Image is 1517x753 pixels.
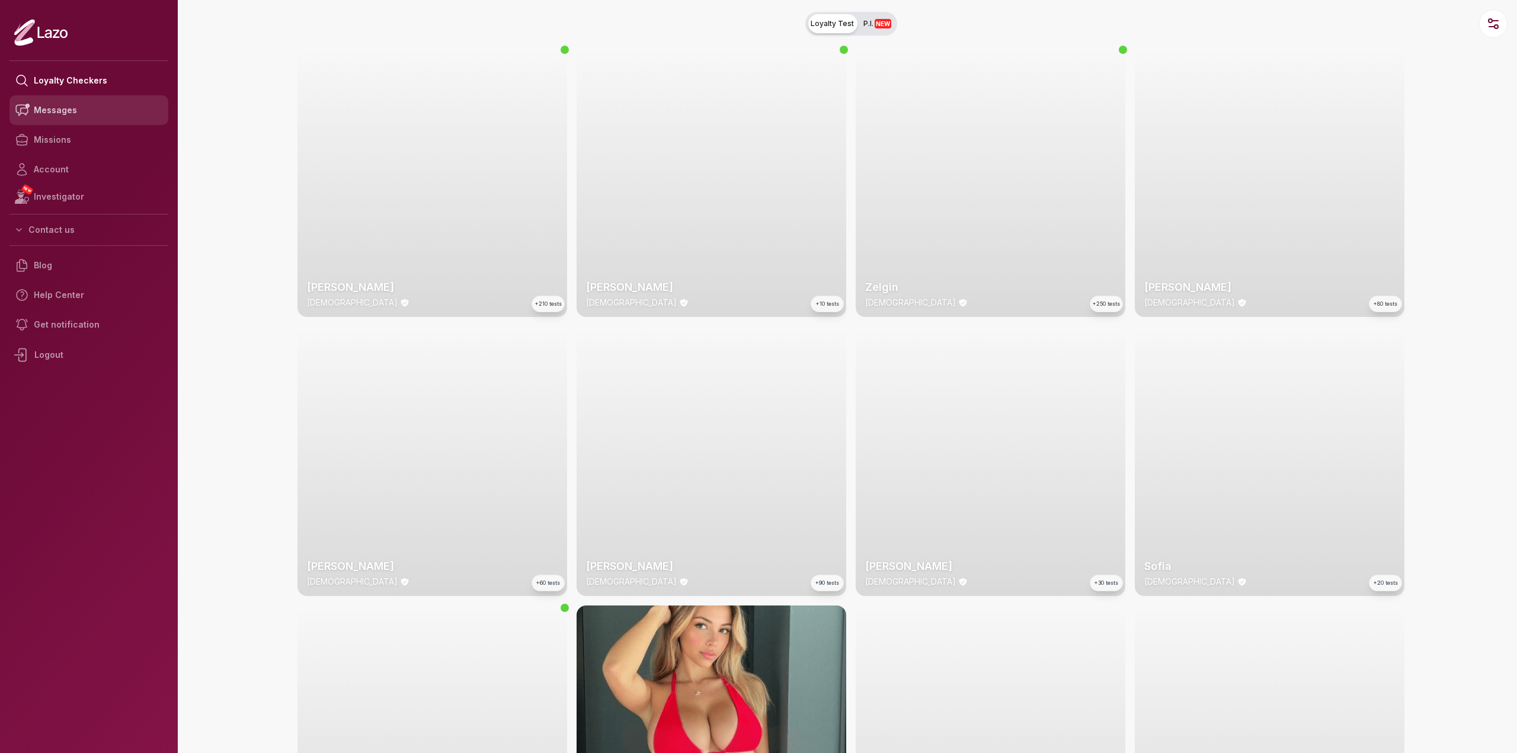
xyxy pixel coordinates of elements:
[307,279,558,296] h2: [PERSON_NAME]
[1135,326,1404,596] a: thumbcheckerSofia[DEMOGRAPHIC_DATA]+20 tests
[297,47,567,317] a: thumbchecker[PERSON_NAME][DEMOGRAPHIC_DATA]+210 tests
[586,558,837,575] h2: [PERSON_NAME]
[297,326,567,596] img: checker
[297,47,567,317] img: checker
[1374,300,1397,308] span: +80 tests
[1094,579,1118,587] span: +30 tests
[1144,279,1395,296] h2: [PERSON_NAME]
[9,251,168,280] a: Blog
[9,219,168,241] button: Contact us
[307,297,398,309] p: [DEMOGRAPHIC_DATA]
[1144,576,1235,588] p: [DEMOGRAPHIC_DATA]
[865,558,1116,575] h2: [PERSON_NAME]
[9,310,168,339] a: Get notification
[586,279,837,296] h2: [PERSON_NAME]
[856,326,1125,596] img: checker
[307,576,398,588] p: [DEMOGRAPHIC_DATA]
[9,155,168,184] a: Account
[1144,558,1395,575] h2: Sofia
[586,297,677,309] p: [DEMOGRAPHIC_DATA]
[1135,326,1404,596] img: checker
[9,280,168,310] a: Help Center
[816,300,839,308] span: +10 tests
[9,95,168,125] a: Messages
[1374,579,1398,587] span: +20 tests
[9,66,168,95] a: Loyalty Checkers
[307,558,558,575] h2: [PERSON_NAME]
[577,326,846,596] img: checker
[577,47,846,317] img: checker
[865,297,956,309] p: [DEMOGRAPHIC_DATA]
[865,279,1116,296] h2: Zelgin
[811,19,854,28] span: Loyalty Test
[863,19,891,28] span: P.I.
[577,47,846,317] a: thumbchecker[PERSON_NAME][DEMOGRAPHIC_DATA]+10 tests
[856,326,1125,596] a: thumbchecker[PERSON_NAME][DEMOGRAPHIC_DATA]+30 tests
[577,326,846,596] a: thumbchecker[PERSON_NAME][DEMOGRAPHIC_DATA]+90 tests
[535,300,562,308] span: +210 tests
[1093,300,1120,308] span: +250 tests
[9,184,168,209] a: NEWInvestigator
[1135,47,1404,317] a: thumbchecker[PERSON_NAME][DEMOGRAPHIC_DATA]+80 tests
[856,47,1125,317] a: thumbcheckerZelgin[DEMOGRAPHIC_DATA]+250 tests
[865,576,956,588] p: [DEMOGRAPHIC_DATA]
[297,326,567,596] a: thumbchecker[PERSON_NAME][DEMOGRAPHIC_DATA]+60 tests
[1135,47,1404,317] img: checker
[586,576,677,588] p: [DEMOGRAPHIC_DATA]
[815,579,839,587] span: +90 tests
[21,184,34,196] span: NEW
[9,339,168,370] div: Logout
[536,579,560,587] span: +60 tests
[856,47,1125,317] img: checker
[1144,297,1235,309] p: [DEMOGRAPHIC_DATA]
[875,19,891,28] span: NEW
[9,125,168,155] a: Missions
